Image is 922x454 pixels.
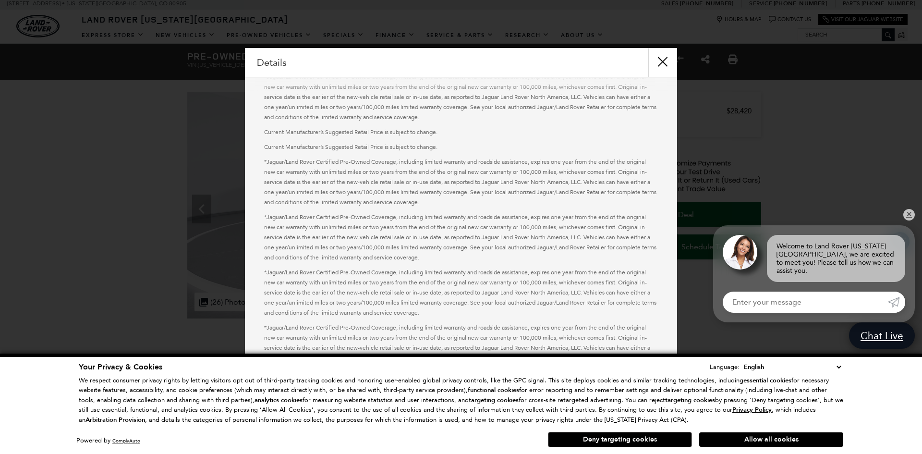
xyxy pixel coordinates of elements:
select: Language Select [741,362,843,372]
strong: analytics cookies [255,396,303,405]
p: Current Manufacturer’s Suggested Retail Price is subject to change. [264,127,658,137]
a: Chat Live [849,322,915,349]
p: *Jaguar/Land Rover Certified Pre-Owned Coverage, including limited warranty and roadside assistan... [264,323,658,373]
img: Agent profile photo [723,235,757,270]
p: *Jaguar/Land Rover Certified Pre-Owned Coverage, including limited warranty and roadside assistan... [264,268,658,318]
div: Details [245,48,677,77]
p: *Jaguar/Land Rover Certified Pre-Owned Coverage, including limited warranty and roadside assistan... [264,212,658,263]
strong: targeting cookies [665,396,715,405]
a: ComplyAuto [112,438,140,444]
button: Allow all cookies [699,432,843,447]
input: Enter your message [723,292,888,313]
div: Welcome to Land Rover [US_STATE][GEOGRAPHIC_DATA], we are excited to meet you! Please tell us how... [767,235,905,282]
strong: functional cookies [468,386,519,394]
button: close [648,48,677,77]
div: Language: [710,364,740,370]
p: Current Manufacturer’s Suggested Retail Price is subject to change. [264,142,658,152]
strong: Arbitration Provision [85,416,145,424]
span: Your Privacy & Cookies [79,362,162,372]
u: Privacy Policy [732,405,772,414]
p: *Jaguar/Land Rover Certified Pre-Owned Coverage, including limited warranty and roadside assistan... [264,72,658,123]
div: Powered by [76,438,140,444]
p: *Jaguar/Land Rover Certified Pre-Owned Coverage, including limited warranty and roadside assistan... [264,157,658,208]
strong: essential cookies [743,376,791,385]
button: Deny targeting cookies [548,432,692,447]
p: We respect consumer privacy rights by letting visitors opt out of third-party tracking cookies an... [79,376,843,425]
a: Submit [888,292,905,313]
span: Chat Live [856,329,908,342]
strong: targeting cookies [469,396,519,405]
